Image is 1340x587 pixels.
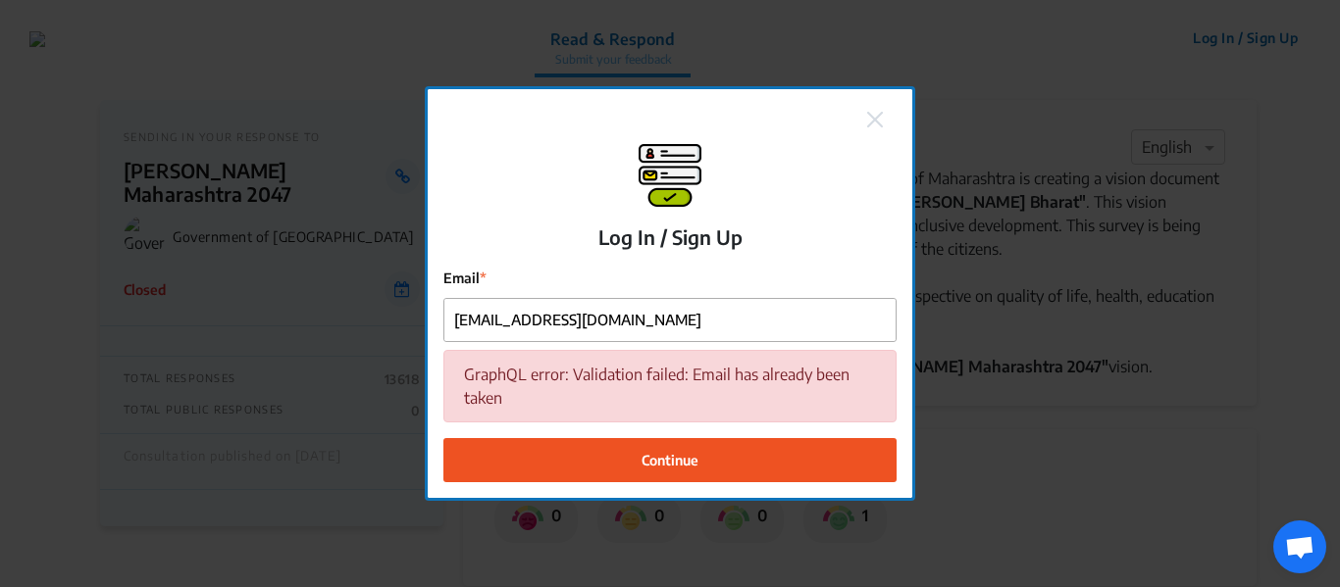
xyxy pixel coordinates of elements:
input: Email [444,299,896,341]
button: Continue [443,438,897,482]
img: signup-modal.png [639,144,701,207]
span: Continue [642,450,698,470]
label: Email [443,268,897,288]
img: close.png [867,112,883,127]
div: Open chat [1273,520,1326,573]
p: Log In / Sign Up [598,222,743,252]
div: GraphQL error: Validation failed: Email has already been taken [443,350,897,422]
